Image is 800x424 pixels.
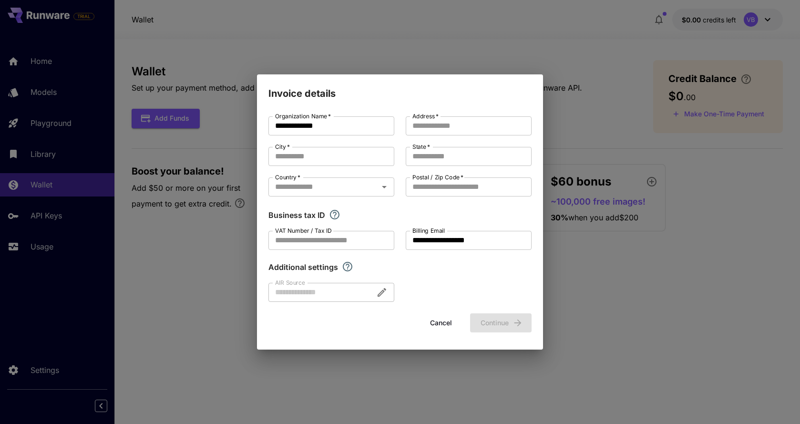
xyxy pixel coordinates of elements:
[268,261,338,273] p: Additional settings
[412,112,439,120] label: Address
[329,209,340,220] svg: If you are a business tax registrant, please enter your business tax ID here.
[275,112,331,120] label: Organization Name
[275,143,290,151] label: City
[275,173,300,181] label: Country
[412,173,463,181] label: Postal / Zip Code
[268,209,325,221] p: Business tax ID
[342,261,353,272] svg: Explore additional customization settings
[275,279,305,287] label: AIR Source
[412,143,430,151] label: State
[378,180,391,194] button: Open
[275,227,332,235] label: VAT Number / Tax ID
[412,227,445,235] label: Billing Email
[420,313,462,333] button: Cancel
[257,74,543,101] h2: Invoice details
